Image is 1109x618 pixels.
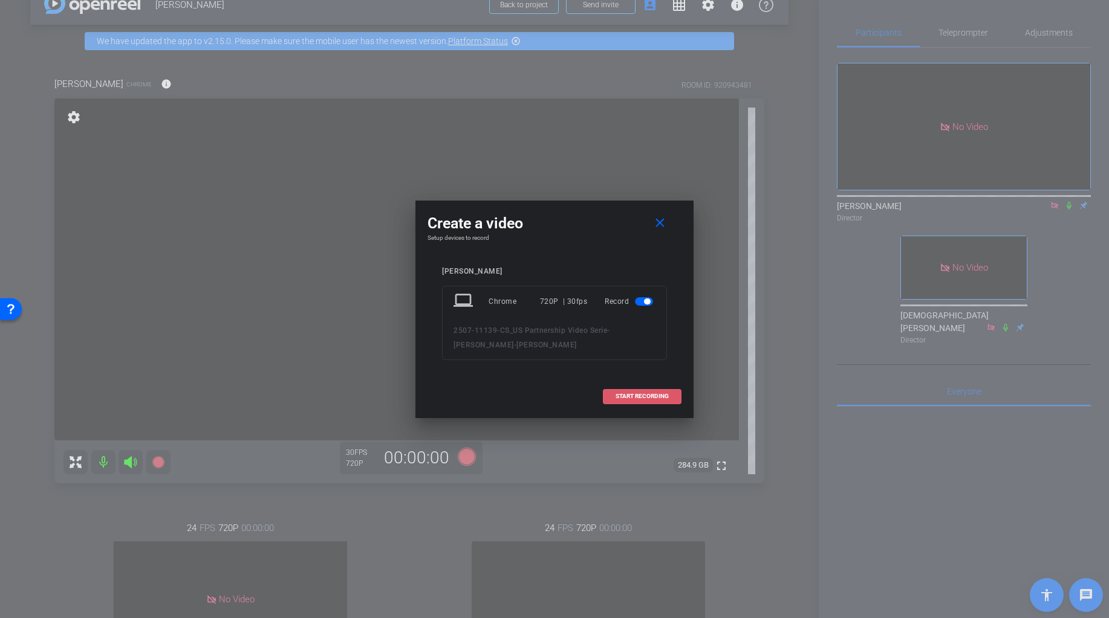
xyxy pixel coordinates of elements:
span: START RECORDING [616,393,669,399]
div: [PERSON_NAME] [442,267,667,276]
span: [PERSON_NAME] [516,341,577,349]
h4: Setup devices to record [428,234,681,242]
mat-icon: laptop [454,291,475,312]
div: Create a video [428,213,681,234]
span: [PERSON_NAME] [454,341,514,349]
button: START RECORDING [603,389,681,404]
div: Record [605,291,655,312]
span: - [607,326,610,335]
span: - [514,341,517,349]
div: Chrome [489,291,540,312]
div: 720P | 30fps [540,291,588,312]
mat-icon: close [652,216,668,231]
span: 2507-11139-CS_US Partnership Video Serie [454,326,607,335]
